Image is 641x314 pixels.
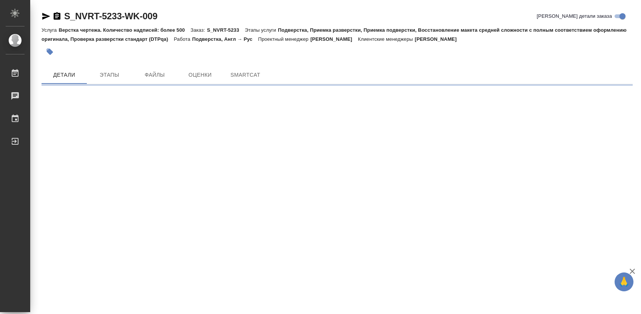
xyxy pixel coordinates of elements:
p: Верстка чертежа. Количество надписей: более 500 [59,27,190,33]
p: Подверстка, Приемка разверстки, Приемка подверстки, Восстановление макета средней сложности с пол... [42,27,627,42]
p: Этапы услуги [245,27,278,33]
span: 🙏 [618,274,630,290]
span: Этапы [91,70,128,80]
p: S_NVRT-5233 [207,27,245,33]
p: Подверстка, Англ → Рус [192,36,258,42]
p: [PERSON_NAME] [415,36,462,42]
p: Работа [174,36,192,42]
button: Добавить тэг [42,43,58,60]
a: S_NVRT-5233-WK-009 [64,11,157,21]
button: 🙏 [615,272,633,291]
p: Услуга [42,27,59,33]
span: [PERSON_NAME] детали заказа [537,12,612,20]
span: Детали [46,70,82,80]
button: Скопировать ссылку для ЯМессенджера [42,12,51,21]
span: Оценки [182,70,218,80]
p: [PERSON_NAME] [310,36,358,42]
p: Проектный менеджер [258,36,310,42]
span: Файлы [137,70,173,80]
p: Клиентские менеджеры [358,36,415,42]
span: SmartCat [227,70,263,80]
button: Скопировать ссылку [52,12,62,21]
p: Заказ: [191,27,207,33]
